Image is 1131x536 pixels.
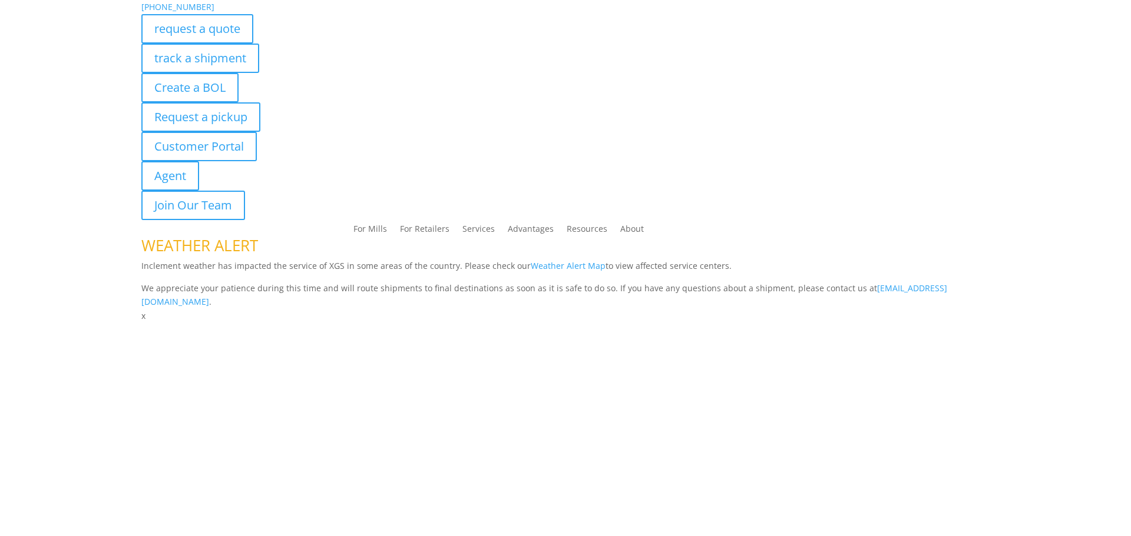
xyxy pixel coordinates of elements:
[141,132,257,161] a: Customer Portal
[141,1,214,12] a: [PHONE_NUMBER]
[141,235,258,256] span: WEATHER ALERT
[141,259,990,281] p: Inclement weather has impacted the service of XGS in some areas of the country. Please check our ...
[141,323,990,347] h1: Contact Us
[462,225,495,238] a: Services
[141,161,199,191] a: Agent
[141,14,253,44] a: request a quote
[141,347,990,361] p: Complete the form below and a member of our team will be in touch within 24 hours.
[141,191,245,220] a: Join Our Team
[508,225,554,238] a: Advantages
[141,44,259,73] a: track a shipment
[141,102,260,132] a: Request a pickup
[141,309,990,323] p: x
[531,260,606,271] a: Weather Alert Map
[353,225,387,238] a: For Mills
[141,281,990,309] p: We appreciate your patience during this time and will route shipments to final destinations as so...
[567,225,607,238] a: Resources
[141,73,239,102] a: Create a BOL
[400,225,449,238] a: For Retailers
[620,225,644,238] a: About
